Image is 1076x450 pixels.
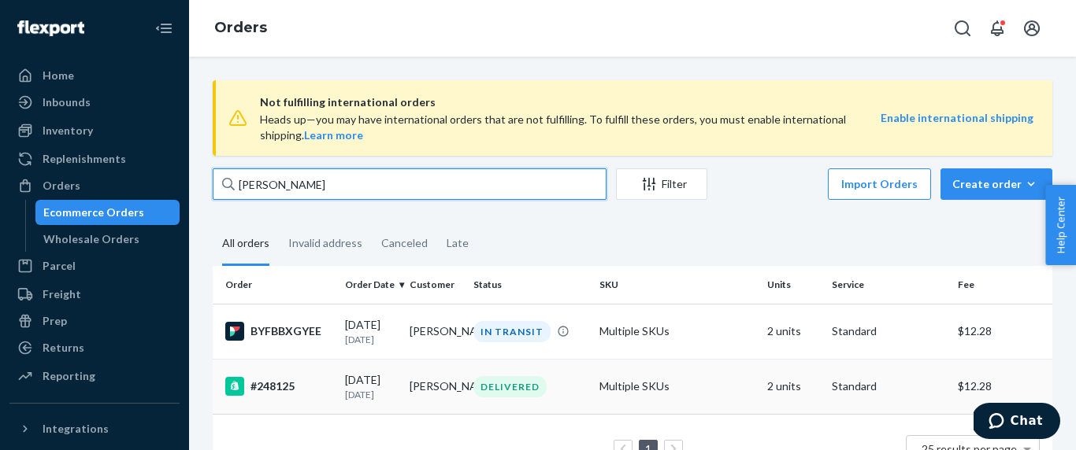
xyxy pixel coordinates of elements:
td: Multiple SKUs [593,304,761,359]
span: Not fulfilling international orders [260,93,881,112]
th: Status [467,266,593,304]
button: Open account menu [1016,13,1048,44]
button: Help Center [1045,185,1076,265]
p: Standard [832,378,945,394]
th: Order Date [339,266,403,304]
div: Integrations [43,421,109,437]
div: Ecommerce Orders [43,205,144,220]
div: Create order [952,176,1041,192]
a: Returns [9,335,180,360]
div: Home [43,68,74,83]
td: $12.28 [952,359,1052,414]
td: Multiple SKUs [593,359,761,414]
p: [DATE] [345,333,397,346]
div: Parcel [43,258,76,274]
button: Import Orders [828,168,931,200]
td: $12.28 [952,304,1052,359]
a: Parcel [9,253,180,278]
img: Flexport logo [17,20,84,36]
button: Create order [941,168,1052,200]
div: IN TRANSIT [473,321,551,342]
th: Order [213,266,339,304]
th: SKU [593,266,761,304]
div: Inventory [43,123,93,138]
td: 2 units [761,304,826,359]
div: Customer [410,278,462,291]
a: Freight [9,282,180,307]
div: Prep [43,313,67,329]
div: Wholesale Orders [43,231,139,247]
div: Canceled [381,223,428,264]
a: Wholesale Orders [35,227,180,252]
a: Orders [214,19,267,36]
div: Returns [43,340,84,356]
a: Inventory [9,118,180,143]
div: Late [447,223,469,264]
button: Open Search Box [947,13,978,44]
div: All orders [222,223,269,266]
div: Replenishments [43,151,126,167]
a: Prep [9,308,180,334]
a: Orders [9,173,180,198]
div: Invalid address [288,223,362,264]
p: Standard [832,323,945,339]
th: Fee [952,266,1052,304]
a: Home [9,63,180,88]
a: Enable international shipping [881,111,1033,124]
div: DELIVERED [473,376,547,397]
div: Orders [43,178,80,194]
p: [DATE] [345,388,397,401]
td: [PERSON_NAME] [403,304,468,359]
div: [DATE] [345,372,397,401]
div: [DATE] [345,317,397,346]
div: Freight [43,286,81,302]
a: Ecommerce Orders [35,200,180,225]
div: #248125 [225,377,332,396]
div: Filter [617,176,707,192]
div: Reporting [43,368,95,384]
iframe: Opens a widget where you can chat to one of our agents [974,403,1060,442]
td: [PERSON_NAME] [403,359,468,414]
a: Inbounds [9,90,180,115]
span: Heads up—you may have international orders that are not fulfilling. To fulfill these orders, you ... [260,112,846,142]
button: Integrations [9,416,180,441]
div: BYFBBXGYEE [225,322,332,341]
ol: breadcrumbs [202,6,280,51]
a: Learn more [304,128,363,142]
button: Filter [616,168,707,200]
td: 2 units [761,359,826,414]
a: Reporting [9,363,180,389]
button: Open notifications [981,13,1013,44]
th: Service [826,266,952,304]
th: Units [761,266,826,304]
div: Inbounds [43,94,91,110]
input: Search orders [213,168,607,200]
button: Close Navigation [148,13,180,44]
a: Replenishments [9,146,180,172]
